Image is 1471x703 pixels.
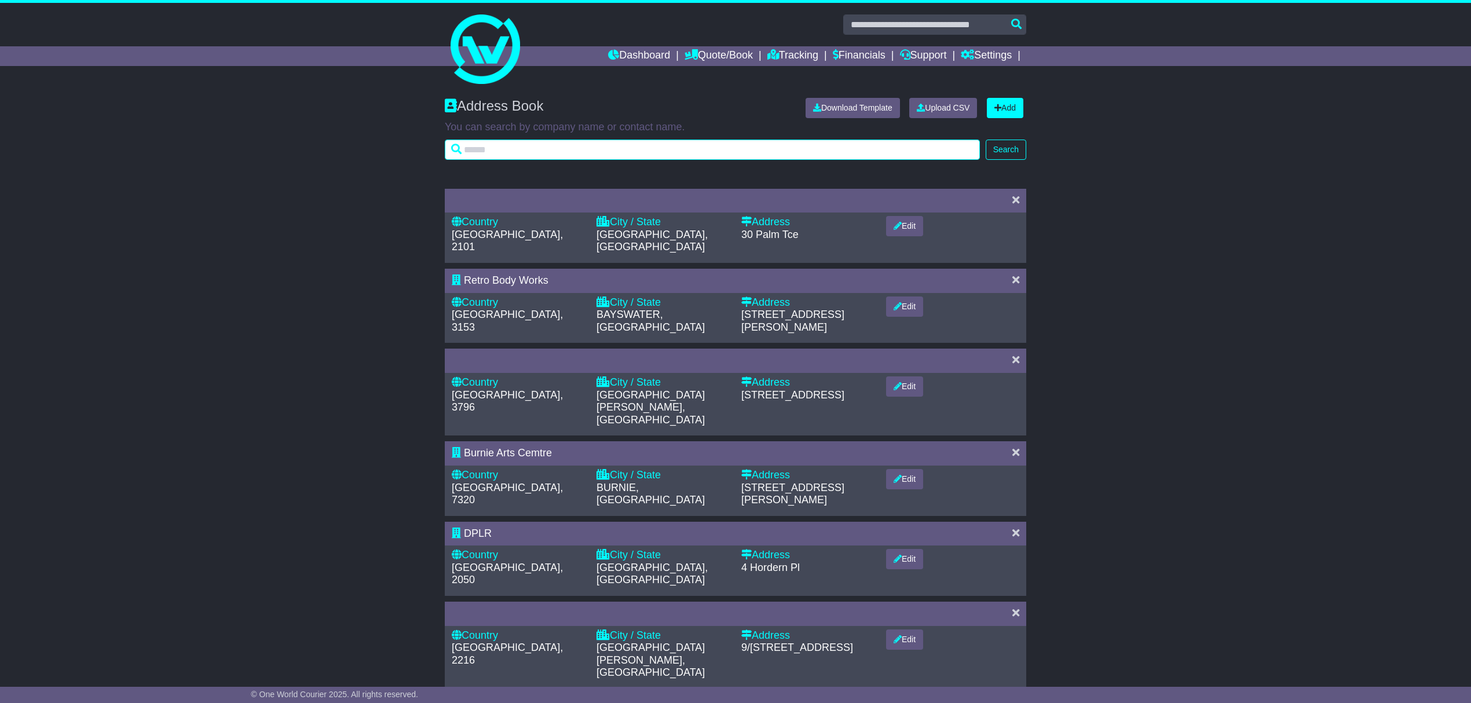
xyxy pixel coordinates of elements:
[886,549,923,569] button: Edit
[741,229,799,240] span: 30 Palm Tce
[986,140,1026,160] button: Search
[741,389,844,401] span: [STREET_ADDRESS]
[741,482,844,506] span: [STREET_ADDRESS][PERSON_NAME]
[741,629,874,642] div: Address
[886,469,923,489] button: Edit
[597,229,708,253] span: [GEOGRAPHIC_DATA], [GEOGRAPHIC_DATA]
[452,389,563,413] span: [GEOGRAPHIC_DATA], 3796
[886,629,923,650] button: Edit
[741,549,874,562] div: Address
[597,482,705,506] span: BURNIE, [GEOGRAPHIC_DATA]
[741,216,874,229] div: Address
[900,46,947,66] a: Support
[961,46,1012,66] a: Settings
[608,46,670,66] a: Dashboard
[597,549,730,562] div: City / State
[909,98,977,118] a: Upload CSV
[597,389,705,426] span: [GEOGRAPHIC_DATA][PERSON_NAME], [GEOGRAPHIC_DATA]
[987,98,1023,118] a: Add
[464,528,492,539] span: DPLR
[886,296,923,317] button: Edit
[452,309,563,333] span: [GEOGRAPHIC_DATA], 3153
[597,629,730,642] div: City / State
[741,469,874,482] div: Address
[886,376,923,397] button: Edit
[685,46,753,66] a: Quote/Book
[452,482,563,506] span: [GEOGRAPHIC_DATA], 7320
[597,469,730,482] div: City / State
[452,216,585,229] div: Country
[597,309,705,333] span: BAYSWATER, [GEOGRAPHIC_DATA]
[597,562,708,586] span: [GEOGRAPHIC_DATA], [GEOGRAPHIC_DATA]
[741,642,853,653] span: 9/[STREET_ADDRESS]
[445,121,1026,134] p: You can search by company name or contact name.
[741,562,800,573] span: 4 Hordern Pl
[806,98,900,118] a: Download Template
[741,376,874,389] div: Address
[597,216,730,229] div: City / State
[597,296,730,309] div: City / State
[452,376,585,389] div: Country
[452,562,563,586] span: [GEOGRAPHIC_DATA], 2050
[741,296,874,309] div: Address
[767,46,818,66] a: Tracking
[597,376,730,389] div: City / State
[251,690,418,699] span: © One World Courier 2025. All rights reserved.
[597,642,705,678] span: [GEOGRAPHIC_DATA][PERSON_NAME], [GEOGRAPHIC_DATA]
[452,642,563,666] span: [GEOGRAPHIC_DATA], 2216
[452,549,585,562] div: Country
[886,216,923,236] button: Edit
[452,629,585,642] div: Country
[439,98,797,118] div: Address Book
[452,469,585,482] div: Country
[452,229,563,253] span: [GEOGRAPHIC_DATA], 2101
[833,46,885,66] a: Financials
[464,447,552,459] span: Burnie Arts Cemtre
[464,274,548,286] span: Retro Body Works
[741,309,844,333] span: [STREET_ADDRESS][PERSON_NAME]
[452,296,585,309] div: Country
